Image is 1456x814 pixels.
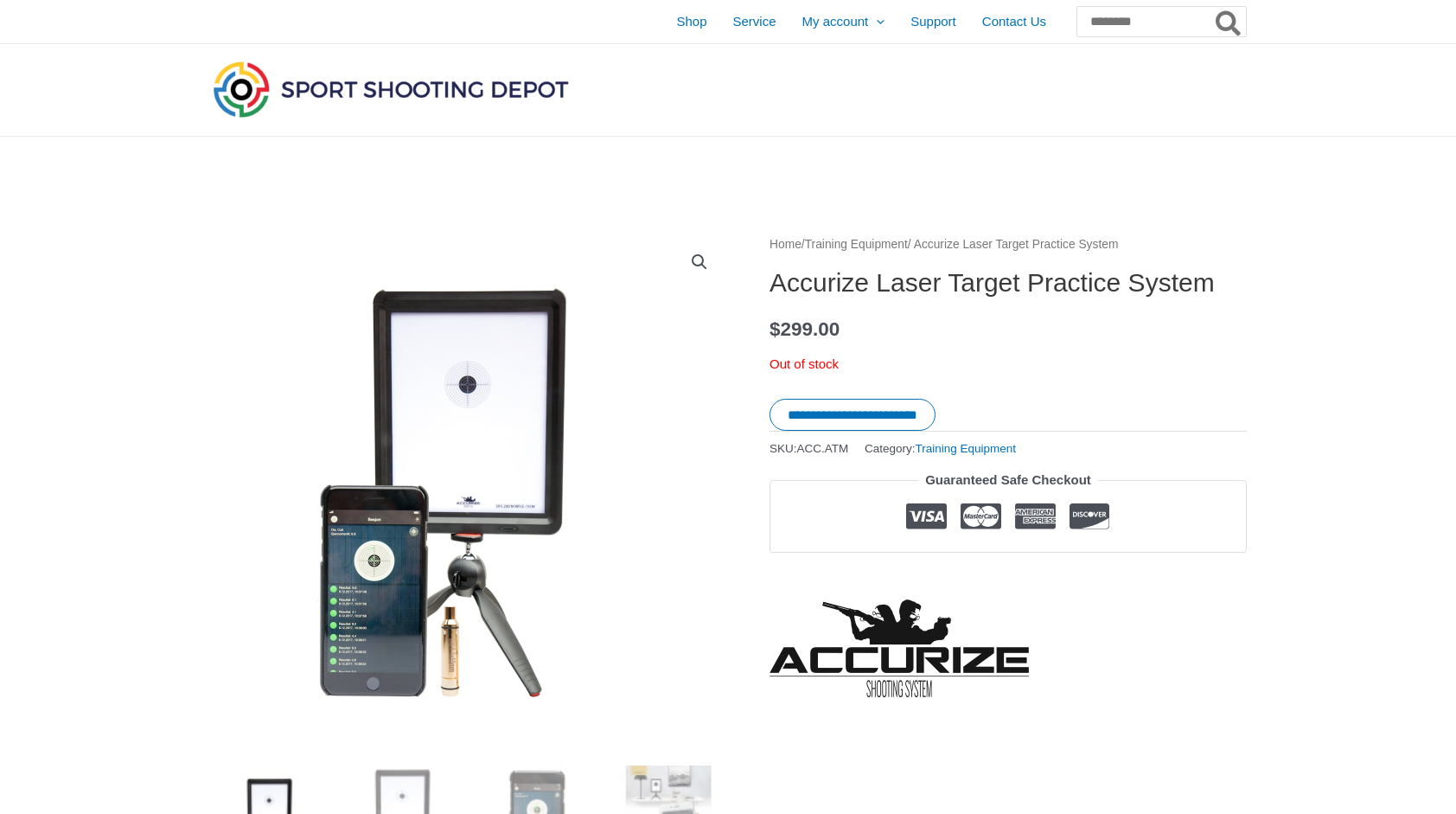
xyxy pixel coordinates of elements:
p: Out of stock [770,352,1247,376]
h1: Accurize Laser Target Practice System [770,267,1247,298]
span: ACC.ATM [797,442,849,455]
a: Training Equipment [916,442,1017,455]
button: Search [1212,7,1246,36]
img: Sport Shooting Depot [209,57,572,121]
a: View full-screen image gallery [684,247,715,278]
a: Home [770,238,801,251]
nav: Breadcrumb [770,234,1247,256]
legend: Guaranteed Safe Checkout [918,468,1098,492]
a: Training Equipment [805,238,908,251]
span: SKU: [770,438,848,459]
span: Category: [865,438,1016,459]
iframe: Customer reviews powered by Trustpilot [770,566,1247,586]
span: $ [770,318,781,340]
a: Accurize AS [770,599,1029,697]
bdi: 299.00 [770,318,840,340]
